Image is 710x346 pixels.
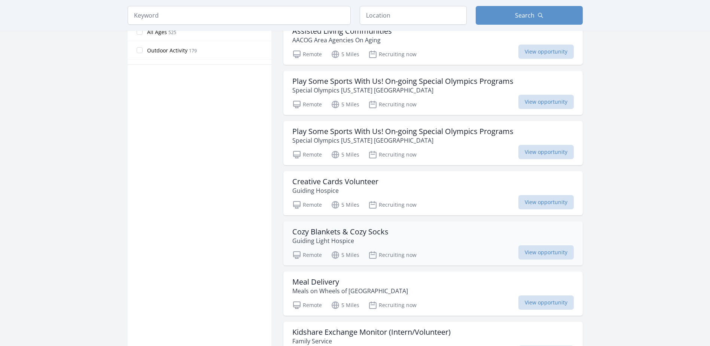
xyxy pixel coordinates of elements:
[292,227,388,236] h3: Cozy Blankets & Cozy Socks
[283,221,583,265] a: Cozy Blankets & Cozy Socks Guiding Light Hospice Remote 5 Miles Recruiting now View opportunity
[331,251,359,259] p: 5 Miles
[283,12,583,65] a: Long-term Care Ombudsman in [GEOGRAPHIC_DATA] for Nursing Homes and Assisted Living Communities A...
[292,286,408,295] p: Meals on Wheels of [GEOGRAPHIC_DATA]
[292,301,322,310] p: Remote
[331,150,359,159] p: 5 Miles
[331,100,359,109] p: 5 Miles
[360,6,467,25] input: Location
[368,301,417,310] p: Recruiting now
[292,277,408,286] h3: Meal Delivery
[283,171,583,215] a: Creative Cards Volunteer Guiding Hospice Remote 5 Miles Recruiting now View opportunity
[292,186,378,195] p: Guiding Hospice
[331,301,359,310] p: 5 Miles
[368,251,417,259] p: Recruiting now
[518,45,574,59] span: View opportunity
[292,50,322,59] p: Remote
[515,11,534,20] span: Search
[292,236,388,245] p: Guiding Light Hospice
[128,6,351,25] input: Keyword
[518,95,574,109] span: View opportunity
[518,245,574,259] span: View opportunity
[137,47,143,53] input: Outdoor Activity 179
[168,29,176,36] span: 525
[368,200,417,209] p: Recruiting now
[292,100,322,109] p: Remote
[292,77,514,86] h3: Play Some Sports With Us! On-going Special Olympics Programs
[283,121,583,165] a: Play Some Sports With Us! On-going Special Olympics Programs Special Olympics [US_STATE] [GEOGRAP...
[331,200,359,209] p: 5 Miles
[331,50,359,59] p: 5 Miles
[189,48,197,54] span: 179
[518,195,574,209] span: View opportunity
[147,28,167,36] span: All Ages
[476,6,583,25] button: Search
[292,200,322,209] p: Remote
[368,150,417,159] p: Recruiting now
[292,251,322,259] p: Remote
[518,145,574,159] span: View opportunity
[292,337,451,346] p: Family Service
[292,136,514,145] p: Special Olympics [US_STATE] [GEOGRAPHIC_DATA]
[368,50,417,59] p: Recruiting now
[292,36,574,45] p: AACOG Area Agencies On Aging
[283,71,583,115] a: Play Some Sports With Us! On-going Special Olympics Programs Special Olympics [US_STATE] [GEOGRAP...
[137,29,143,35] input: All Ages 525
[147,47,188,54] span: Outdoor Activity
[292,127,514,136] h3: Play Some Sports With Us! On-going Special Olympics Programs
[368,100,417,109] p: Recruiting now
[292,150,322,159] p: Remote
[518,295,574,310] span: View opportunity
[292,328,451,337] h3: Kidshare Exchange Monitor (Intern/Volunteer)
[283,271,583,316] a: Meal Delivery Meals on Wheels of [GEOGRAPHIC_DATA] Remote 5 Miles Recruiting now View opportunity
[292,177,378,186] h3: Creative Cards Volunteer
[292,86,514,95] p: Special Olympics [US_STATE] [GEOGRAPHIC_DATA]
